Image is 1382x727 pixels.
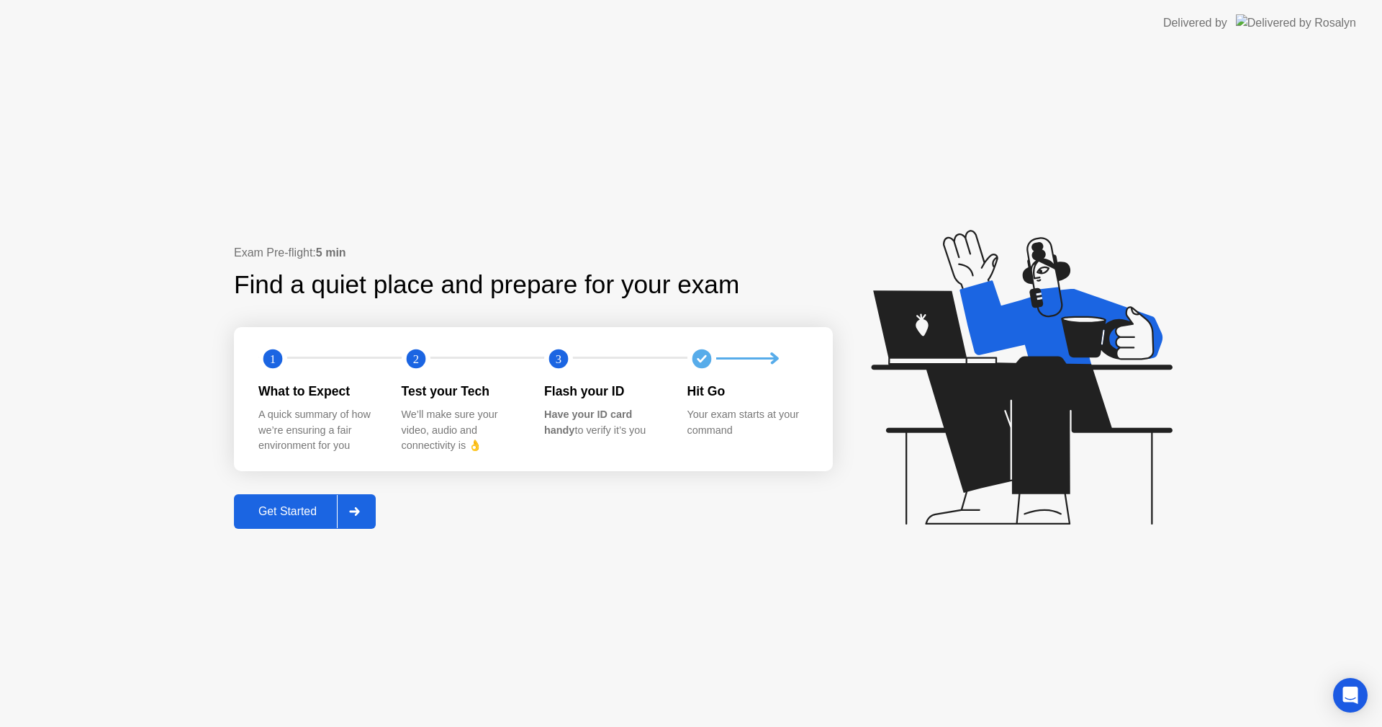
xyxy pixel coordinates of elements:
div: Flash your ID [544,382,664,401]
div: Hit Go [687,382,808,401]
b: Have your ID card handy [544,409,632,436]
b: 5 min [316,246,346,259]
div: We’ll make sure your video, audio and connectivity is 👌 [402,407,522,454]
div: Find a quiet place and prepare for your exam [234,266,741,304]
text: 1 [270,352,276,365]
div: to verify it’s you [544,407,664,438]
div: What to Expect [258,382,379,401]
div: Delivered by [1163,14,1227,32]
div: Test your Tech [402,382,522,401]
div: A quick summary of how we’re ensuring a fair environment for you [258,407,379,454]
button: Get Started [234,494,376,529]
div: Your exam starts at your command [687,407,808,438]
text: 2 [412,352,418,365]
img: Delivered by Rosalyn [1236,14,1356,31]
div: Open Intercom Messenger [1333,678,1368,713]
div: Exam Pre-flight: [234,244,833,262]
div: Get Started [238,505,337,518]
text: 3 [556,352,561,365]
